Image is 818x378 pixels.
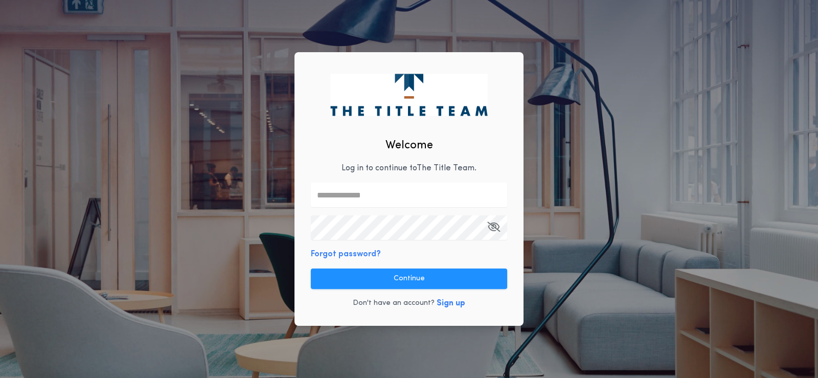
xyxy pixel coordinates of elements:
button: Forgot password? [311,248,381,260]
button: Sign up [437,297,465,309]
h2: Welcome [385,137,433,154]
img: logo [330,74,487,116]
p: Log in to continue to The Title Team . [342,162,476,174]
p: Don't have an account? [353,298,435,308]
button: Continue [311,269,507,289]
